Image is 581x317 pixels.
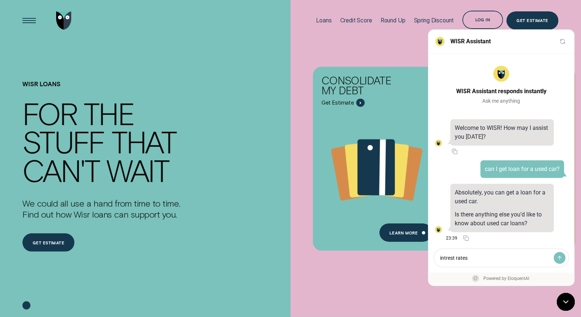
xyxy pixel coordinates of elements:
[57,135,132,144] p: can I get loan for a used car?
[6,220,141,237] textarea: intrest rates
[112,127,176,156] div: that
[63,34,84,55] img: Assistant Logo
[340,16,372,25] div: Credit Score
[22,80,180,99] h1: Wisr loans
[379,224,432,242] a: Learn more
[316,16,331,25] div: Loans
[22,99,180,185] h4: For the stuff that can't wait
[84,99,134,128] div: the
[313,67,441,245] a: Consolidate my debt - Learn more
[6,109,15,118] img: Assistant Logo
[27,94,121,112] p: Welcome to WISR! How may I assist you [DATE]?
[106,156,169,185] div: wait
[22,156,99,185] div: can't
[506,11,559,30] a: Get Estimate
[6,6,18,18] img: Assistant Logo
[462,11,503,29] button: Log in
[447,67,575,245] a: Buy a car - Learn more
[22,8,63,17] h2: WISR Assistant
[22,127,104,156] div: stuff
[56,11,72,30] img: Wisr
[6,58,141,66] h3: WISR Assistant responds instantly
[35,206,41,212] button: Copy message
[22,198,180,220] p: We could all use a hand from time to time. Find out how Wisr loans can support you.
[24,119,30,125] button: Copy message
[20,11,39,30] button: Open Menu
[414,16,454,25] div: Spring Discount
[6,68,141,75] p: Ask me anything
[18,206,29,212] p: 23:39
[322,75,403,99] div: Consolidate my debt
[54,245,103,254] div: Powered by EloquentAI
[381,16,406,25] div: Round Up
[27,181,121,198] p: Is there anything else you’d like to know about used car loans?
[6,196,15,205] img: Assistant Logo
[22,233,75,252] a: Get estimate
[322,99,354,106] span: Get Estimate
[27,159,121,176] p: Absolutely, you can get a loan for a used car.
[22,99,77,128] div: For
